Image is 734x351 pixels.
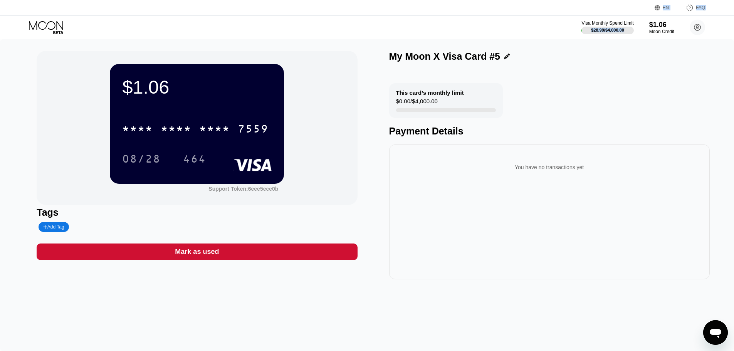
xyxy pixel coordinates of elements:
[389,126,710,137] div: Payment Details
[649,21,674,34] div: $1.06Moon Credit
[696,5,705,10] div: FAQ
[655,4,678,12] div: EN
[581,20,633,26] div: Visa Monthly Spend Limit
[43,224,64,230] div: Add Tag
[122,76,272,98] div: $1.06
[208,186,278,192] div: Support Token: 6eee5ece0b
[238,124,269,136] div: 7559
[389,51,501,62] div: My Moon X Visa Card #5
[396,98,438,108] div: $0.00 / $4,000.00
[649,21,674,29] div: $1.06
[183,154,206,166] div: 464
[39,222,69,232] div: Add Tag
[177,149,212,168] div: 464
[116,149,166,168] div: 08/28
[591,28,624,32] div: $28.99 / $4,000.00
[122,154,161,166] div: 08/28
[396,89,464,96] div: This card’s monthly limit
[663,5,669,10] div: EN
[581,20,633,34] div: Visa Monthly Spend Limit$28.99/$4,000.00
[37,207,357,218] div: Tags
[37,244,357,260] div: Mark as used
[649,29,674,34] div: Moon Credit
[678,4,705,12] div: FAQ
[175,247,219,256] div: Mark as used
[703,320,728,345] iframe: Button to launch messaging window
[395,156,704,178] div: You have no transactions yet
[208,186,278,192] div: Support Token:6eee5ece0b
